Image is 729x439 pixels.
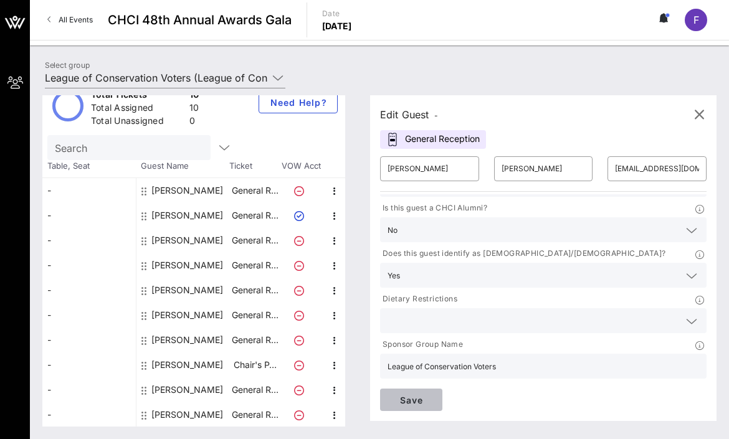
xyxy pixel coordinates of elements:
[45,60,90,70] label: Select group
[42,303,136,328] div: -
[42,228,136,253] div: -
[388,271,400,280] div: Yes
[151,228,223,253] div: Keith Rushing
[189,101,199,117] div: 10
[151,377,223,402] div: Sara Fontes
[693,14,699,26] span: F
[59,15,93,24] span: All Events
[388,226,398,235] div: No
[189,115,199,130] div: 0
[230,228,280,253] p: General R…
[380,247,665,260] p: Does this guest identify as [DEMOGRAPHIC_DATA]/[DEMOGRAPHIC_DATA]?
[390,395,432,405] span: Save
[230,203,280,228] p: General R…
[42,377,136,402] div: -
[42,160,136,172] span: Table, Seat
[136,160,229,172] span: Guest Name
[322,20,352,32] p: [DATE]
[434,111,438,120] span: -
[151,278,223,303] div: Lizzy Duncan
[91,101,184,117] div: Total Assigned
[380,202,487,215] p: Is this guest a CHCI Alumni?
[91,88,184,104] div: Total Tickets
[380,389,442,411] button: Save
[279,160,323,172] span: VOW Acct
[380,263,707,288] div: Yes
[151,203,223,228] div: Fransiska Dale
[42,203,136,228] div: -
[42,178,136,203] div: -
[42,328,136,352] div: -
[380,293,457,306] p: Dietary Restrictions
[388,159,472,179] input: First Name*
[380,338,463,351] p: Sponsor Group Name
[230,402,280,427] p: General R…
[615,159,699,179] input: Email*
[42,253,136,278] div: -
[151,303,223,328] div: Matthew Davis
[230,303,280,328] p: General R…
[42,402,136,427] div: -
[151,352,223,377] div: Sara Chieffo
[151,178,223,203] div: Francesca Governali
[230,178,280,203] p: General R…
[230,352,280,377] p: Chair's P…
[380,130,486,149] div: General Reception
[189,88,199,104] div: 10
[151,402,223,427] div: Sebastian Suarez
[230,377,280,402] p: General R…
[108,11,292,29] span: CHCI 48th Annual Awards Gala
[229,160,279,172] span: Ticket
[151,253,223,278] div: Leslie Hinkson
[502,159,586,179] input: Last Name*
[269,97,327,108] span: Need Help?
[42,278,136,303] div: -
[91,115,184,130] div: Total Unassigned
[230,328,280,352] p: General R…
[259,91,338,113] button: Need Help?
[42,352,136,377] div: -
[230,278,280,303] p: General R…
[322,7,352,20] p: Date
[380,106,438,123] div: Edit Guest
[151,328,223,352] div: Mika Hyer
[40,10,100,30] a: All Events
[685,9,707,31] div: F
[380,217,707,242] div: No
[230,253,280,278] p: General R…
